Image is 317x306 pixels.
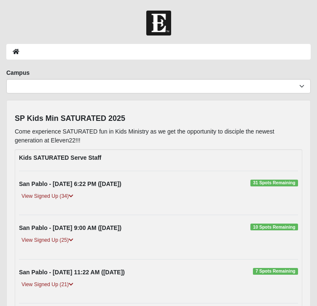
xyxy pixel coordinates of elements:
[250,224,298,230] span: 10 Spots Remaining
[15,114,302,123] h4: SP Kids Min SATURATED 2025
[19,154,102,161] strong: Kids SATURATED Serve Staff
[15,127,302,145] p: Come experience SATURATED fun in Kids Ministry as we get the opportunity to disciple the newest g...
[19,192,76,201] a: View Signed Up (34)
[6,68,30,77] label: Campus
[19,224,121,231] strong: San Pablo - [DATE] 9:00 AM ([DATE])
[253,268,298,275] span: 7 Spots Remaining
[19,280,76,289] a: View Signed Up (21)
[19,269,125,276] strong: San Pablo - [DATE] 11:22 AM ([DATE])
[19,236,76,245] a: View Signed Up (25)
[19,180,121,187] strong: San Pablo - [DATE] 6:22 PM ([DATE])
[250,180,298,186] span: 31 Spots Remaining
[146,11,171,36] img: Church of Eleven22 Logo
